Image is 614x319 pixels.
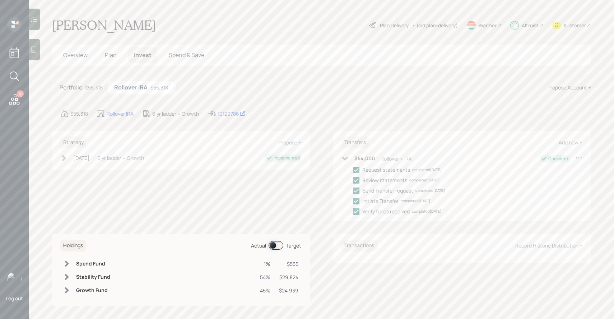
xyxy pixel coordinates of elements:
h6: Stability Fund [76,274,110,280]
div: Verify funds received [362,208,410,215]
div: Propose Account + [548,84,591,91]
img: sami-boghos-headshot.png [7,272,22,286]
div: Record Historic Distribution + [515,242,582,249]
div: Send Transfer request [362,187,413,194]
div: • (old plan-delivery) [412,22,458,29]
h1: [PERSON_NAME] [52,17,156,33]
span: Spend & Save [169,51,204,59]
span: Invest [134,51,152,59]
h5: Rollover IRA [114,84,148,91]
div: 54% [260,273,270,281]
div: 45% [260,287,270,294]
div: Warmer [479,22,497,29]
div: completed [DATE] [412,209,441,214]
h6: Transfers [341,137,369,148]
div: Plan Delivery [380,22,409,29]
div: completed [DATE] [409,177,439,183]
div: $29,824 [279,273,298,281]
div: [DATE] [73,154,89,162]
div: Complete [548,156,568,162]
h5: Portfolio [60,84,82,91]
span: Overview [63,51,88,59]
div: Propose + [279,139,301,146]
div: completed [DATE] [415,188,445,193]
h6: Transactions [341,240,377,251]
div: $24,939 [279,287,298,294]
div: $55,318 [70,110,88,117]
div: 6 yr ladder • Growth [97,154,144,162]
h6: Growth Fund [76,287,110,293]
div: completed [DATE] [401,198,430,204]
div: Review statements [362,176,407,184]
div: Implemented [274,155,300,161]
div: Initiate Transfer [362,197,399,205]
div: Actual [251,242,266,249]
div: Altruist [522,22,539,29]
span: Plan [105,51,117,59]
div: 1% [260,260,270,268]
div: 10129786 [218,110,246,117]
div: $55,318 [85,84,103,91]
h6: Spend Fund [76,261,110,267]
div: completed [DATE] [412,167,442,172]
div: 5 [17,90,24,97]
h6: Strategy [60,137,87,148]
div: Add new + [559,139,582,146]
div: Rollover • IRA [381,155,412,162]
div: $55,318 [150,84,168,91]
div: Log out [6,295,23,302]
h6: $54,000 [354,156,375,162]
div: 6 yr ladder • Growth [152,110,199,117]
div: Rollover IRA [107,110,134,117]
div: $555 [279,260,298,268]
h6: Holdings [60,240,86,251]
div: Request statements [362,166,410,174]
div: Target [286,242,301,249]
div: Kustomer [564,22,586,29]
